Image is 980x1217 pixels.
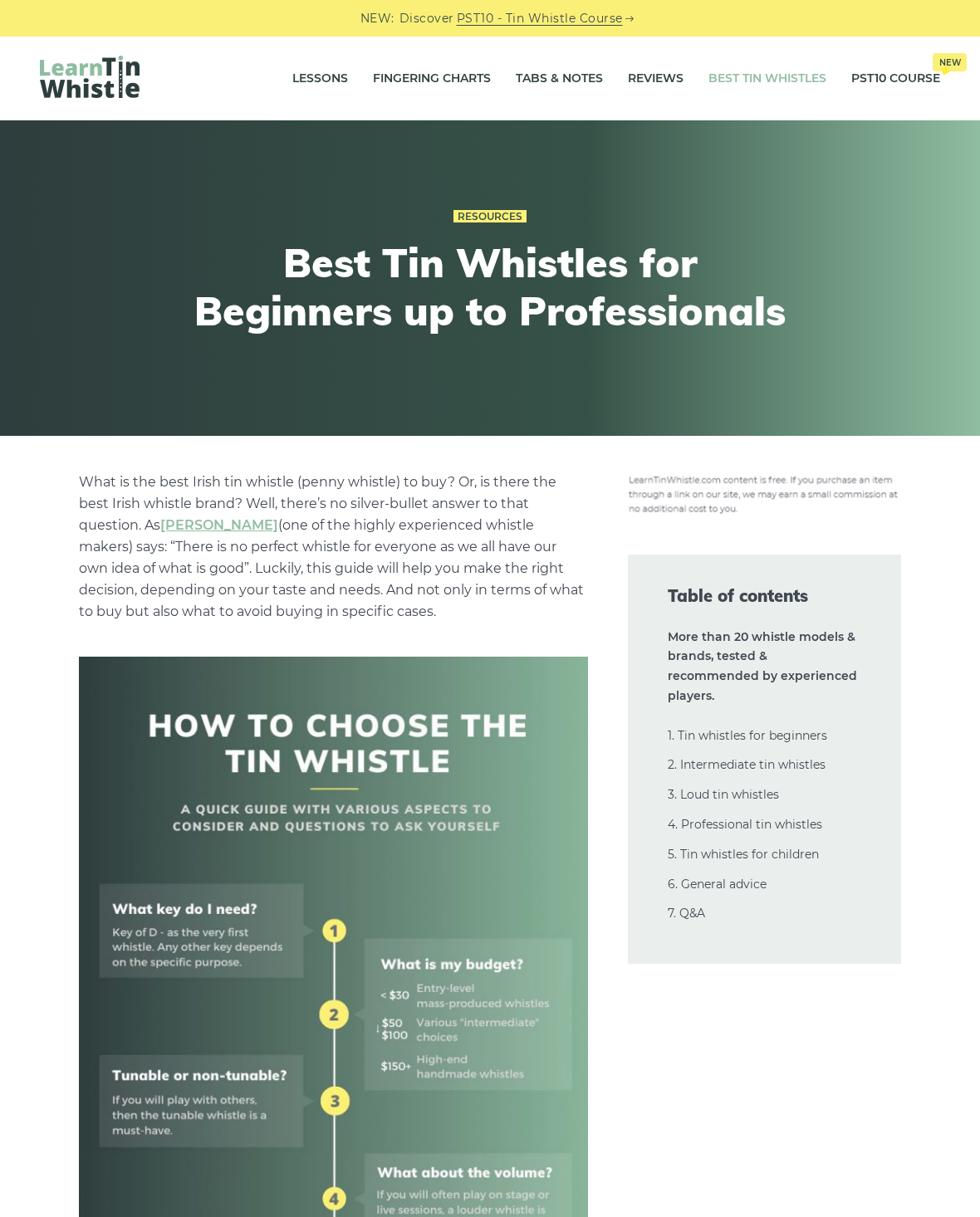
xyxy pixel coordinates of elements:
a: 1. Tin whistles for beginners [668,728,827,743]
p: What is the best Irish tin whistle (penny whistle) to buy? Or, is there the best Irish whistle br... [79,472,587,623]
a: 6. General advice [668,877,767,892]
a: undefined (opens in a new tab) [160,517,278,533]
strong: More than 20 whistle models & brands, tested & recommended by experienced players. [668,629,857,703]
a: 2. Intermediate tin whistles [668,757,826,772]
a: Tabs & Notes [516,58,603,100]
img: LearnTinWhistle.com [40,56,140,98]
a: 5. Tin whistles for children [668,847,819,862]
span: Table of contents [668,584,861,608]
a: Reviews [628,58,684,100]
a: Fingering Charts [373,58,491,100]
a: Resources [453,210,527,223]
a: 7. Q&A [668,906,705,921]
a: Lessons [292,58,348,100]
h1: Best Tin Whistles for Beginners up to Professionals [184,239,796,335]
img: disclosure [628,472,901,515]
a: Best Tin Whistles [708,58,826,100]
a: PST10 CourseNew [851,58,940,100]
a: 4. Professional tin whistles [668,817,822,832]
span: New [933,53,967,71]
a: 3. Loud tin whistles [668,787,779,802]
